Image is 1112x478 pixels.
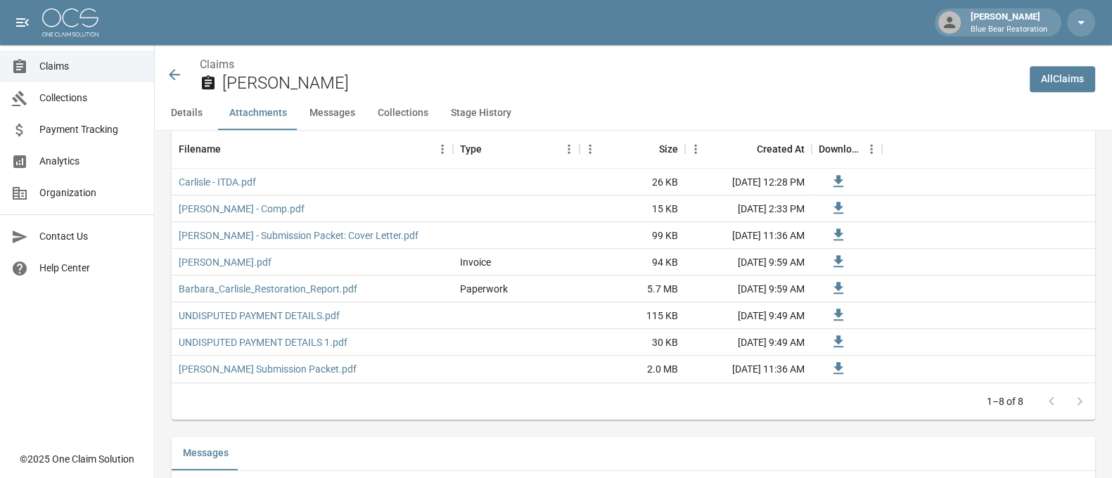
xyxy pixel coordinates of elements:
[965,10,1053,35] div: [PERSON_NAME]
[155,96,1112,130] div: anchor tabs
[453,129,580,169] div: Type
[179,282,357,296] a: Barbara_Carlisle_Restoration_Report.pdf
[20,452,134,466] div: © 2025 One Claim Solution
[222,73,1018,93] h2: [PERSON_NAME]
[861,138,882,160] button: Menu
[179,362,357,376] a: [PERSON_NAME] Submission Packet.pdf
[179,335,347,349] a: UNDISPUTED PAYMENT DETAILS 1.pdf
[39,186,143,200] span: Organization
[8,8,37,37] button: open drawer
[172,437,1095,470] div: related-list tabs
[39,154,143,169] span: Analytics
[580,222,685,249] div: 99 KB
[685,356,812,382] div: [DATE] 11:36 AM
[179,175,256,189] a: Carlisle - ITDA.pdf
[298,96,366,130] button: Messages
[460,282,508,296] div: Paperwork
[39,91,143,105] span: Collections
[987,394,1023,408] p: 1–8 of 8
[42,8,98,37] img: ocs-logo-white-transparent.png
[580,195,685,222] div: 15 KB
[685,302,812,329] div: [DATE] 9:49 AM
[580,169,685,195] div: 26 KB
[685,169,812,195] div: [DATE] 12:28 PM
[460,255,491,269] div: Invoice
[580,138,601,160] button: Menu
[580,329,685,356] div: 30 KB
[580,276,685,302] div: 5.7 MB
[200,58,234,71] a: Claims
[685,329,812,356] div: [DATE] 9:49 AM
[179,202,305,216] a: [PERSON_NAME] - Comp.pdf
[819,129,861,169] div: Download
[172,129,453,169] div: Filename
[39,59,143,74] span: Claims
[685,195,812,222] div: [DATE] 2:33 PM
[812,129,882,169] div: Download
[432,138,453,160] button: Menu
[179,129,221,169] div: Filename
[659,129,678,169] div: Size
[172,437,240,470] button: Messages
[155,96,218,130] button: Details
[366,96,440,130] button: Collections
[685,222,812,249] div: [DATE] 11:36 AM
[580,129,685,169] div: Size
[39,229,143,244] span: Contact Us
[685,129,812,169] div: Created At
[179,309,340,323] a: UNDISPUTED PAYMENT DETAILS.pdf
[580,302,685,329] div: 115 KB
[39,261,143,276] span: Help Center
[757,129,805,169] div: Created At
[440,96,523,130] button: Stage History
[39,122,143,137] span: Payment Tracking
[971,24,1047,36] p: Blue Bear Restoration
[580,249,685,276] div: 94 KB
[200,56,1018,73] nav: breadcrumb
[685,276,812,302] div: [DATE] 9:59 AM
[580,356,685,382] div: 2.0 MB
[179,255,271,269] a: [PERSON_NAME].pdf
[179,228,418,243] a: [PERSON_NAME] - Submission Packet: Cover Letter.pdf
[1030,66,1095,92] a: AllClaims
[218,96,298,130] button: Attachments
[685,249,812,276] div: [DATE] 9:59 AM
[460,129,482,169] div: Type
[558,138,580,160] button: Menu
[685,138,706,160] button: Menu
